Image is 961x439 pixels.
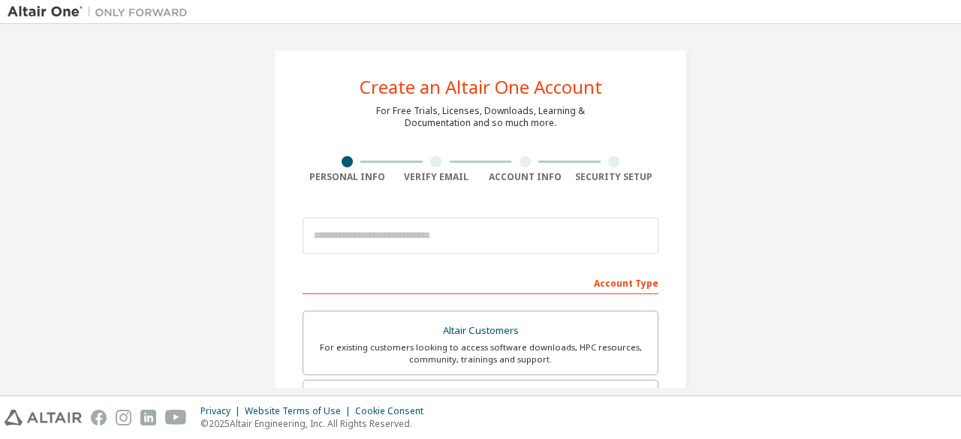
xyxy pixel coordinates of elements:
div: Create an Altair One Account [360,78,602,96]
img: altair_logo.svg [5,410,82,425]
img: instagram.svg [116,410,131,425]
p: © 2025 Altair Engineering, Inc. All Rights Reserved. [200,417,432,430]
div: Security Setup [570,171,659,183]
div: Cookie Consent [355,405,432,417]
img: youtube.svg [165,410,187,425]
div: Personal Info [303,171,392,183]
div: Privacy [200,405,245,417]
div: Account Type [303,270,658,294]
img: linkedin.svg [140,410,156,425]
div: Website Terms of Use [245,405,355,417]
div: Altair Customers [312,320,649,341]
div: Verify Email [392,171,481,183]
img: facebook.svg [91,410,107,425]
div: Account Info [480,171,570,183]
div: For existing customers looking to access software downloads, HPC resources, community, trainings ... [312,341,649,365]
div: For Free Trials, Licenses, Downloads, Learning & Documentation and so much more. [376,105,585,129]
img: Altair One [8,5,195,20]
